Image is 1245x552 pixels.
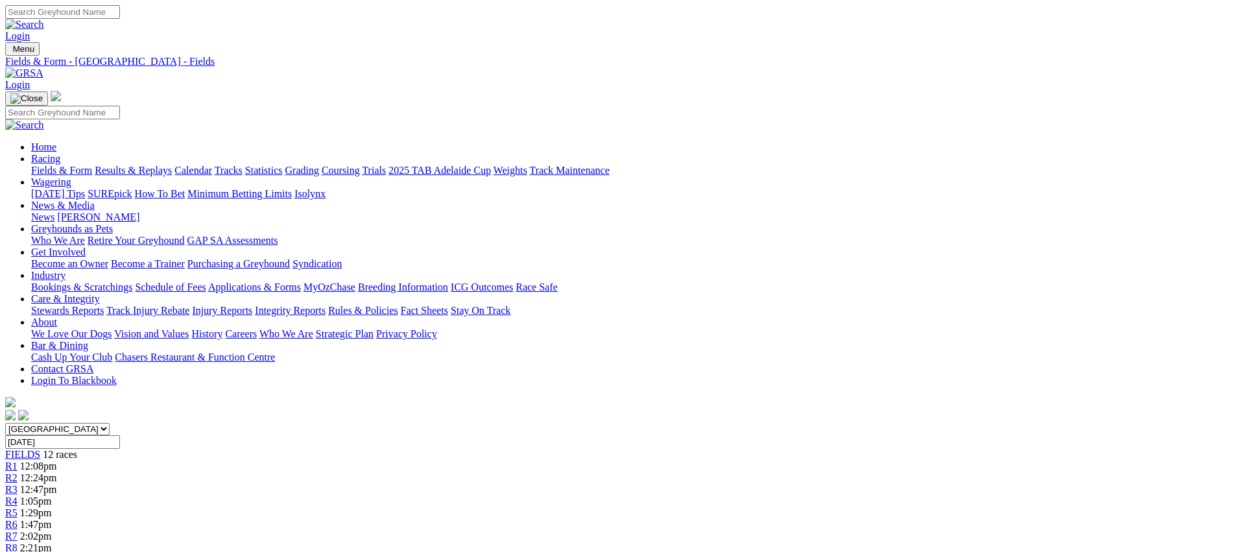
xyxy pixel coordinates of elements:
[187,188,292,199] a: Minimum Betting Limits
[31,328,1240,340] div: About
[31,153,60,164] a: Racing
[5,496,18,507] a: R4
[215,165,243,176] a: Tracks
[31,165,1240,176] div: Racing
[31,293,100,304] a: Care & Integrity
[5,56,1240,67] a: Fields & Form - [GEOGRAPHIC_DATA] - Fields
[187,235,278,246] a: GAP SA Assessments
[5,91,48,106] button: Toggle navigation
[31,223,113,234] a: Greyhounds as Pets
[31,305,1240,317] div: Care & Integrity
[31,258,108,269] a: Become an Owner
[31,282,132,293] a: Bookings & Scratchings
[51,91,61,101] img: logo-grsa-white.png
[358,282,448,293] a: Breeding Information
[5,410,16,420] img: facebook.svg
[5,531,18,542] a: R7
[5,5,120,19] input: Search
[114,328,189,339] a: Vision and Values
[5,435,120,449] input: Select date
[191,328,222,339] a: History
[187,258,290,269] a: Purchasing a Greyhound
[106,305,189,316] a: Track Injury Rebate
[20,472,57,483] span: 12:24pm
[5,119,44,131] img: Search
[31,165,92,176] a: Fields & Form
[5,79,30,90] a: Login
[516,282,557,293] a: Race Safe
[255,305,326,316] a: Integrity Reports
[31,258,1240,270] div: Get Involved
[88,235,185,246] a: Retire Your Greyhound
[31,188,85,199] a: [DATE] Tips
[5,461,18,472] a: R1
[5,484,18,495] a: R3
[362,165,386,176] a: Trials
[451,282,513,293] a: ICG Outcomes
[174,165,212,176] a: Calendar
[20,461,57,472] span: 12:08pm
[31,235,1240,246] div: Greyhounds as Pets
[111,258,185,269] a: Become a Trainer
[245,165,283,176] a: Statistics
[31,211,54,222] a: News
[451,305,510,316] a: Stay On Track
[401,305,448,316] a: Fact Sheets
[5,106,120,119] input: Search
[5,67,43,79] img: GRSA
[43,449,77,460] span: 12 races
[31,375,117,386] a: Login To Blackbook
[31,340,88,351] a: Bar & Dining
[20,519,52,530] span: 1:47pm
[31,352,1240,363] div: Bar & Dining
[31,246,86,258] a: Get Involved
[5,519,18,530] a: R6
[115,352,275,363] a: Chasers Restaurant & Function Centre
[31,282,1240,293] div: Industry
[31,235,85,246] a: Who We Are
[31,211,1240,223] div: News & Media
[31,200,95,211] a: News & Media
[31,305,104,316] a: Stewards Reports
[10,93,43,104] img: Close
[31,317,57,328] a: About
[316,328,373,339] a: Strategic Plan
[31,352,112,363] a: Cash Up Your Club
[31,141,56,152] a: Home
[530,165,610,176] a: Track Maintenance
[388,165,491,176] a: 2025 TAB Adelaide Cup
[88,188,132,199] a: SUREpick
[57,211,139,222] a: [PERSON_NAME]
[303,282,355,293] a: MyOzChase
[328,305,398,316] a: Rules & Policies
[20,531,52,542] span: 2:02pm
[5,42,40,56] button: Toggle navigation
[5,19,44,30] img: Search
[285,165,319,176] a: Grading
[20,507,52,518] span: 1:29pm
[322,165,360,176] a: Coursing
[31,363,93,374] a: Contact GRSA
[31,188,1240,200] div: Wagering
[31,328,112,339] a: We Love Our Dogs
[5,472,18,483] a: R2
[294,188,326,199] a: Isolynx
[31,176,71,187] a: Wagering
[5,449,40,460] a: FIELDS
[5,30,30,42] a: Login
[18,410,29,420] img: twitter.svg
[13,44,34,54] span: Menu
[259,328,313,339] a: Who We Are
[192,305,252,316] a: Injury Reports
[225,328,257,339] a: Careers
[5,507,18,518] a: R5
